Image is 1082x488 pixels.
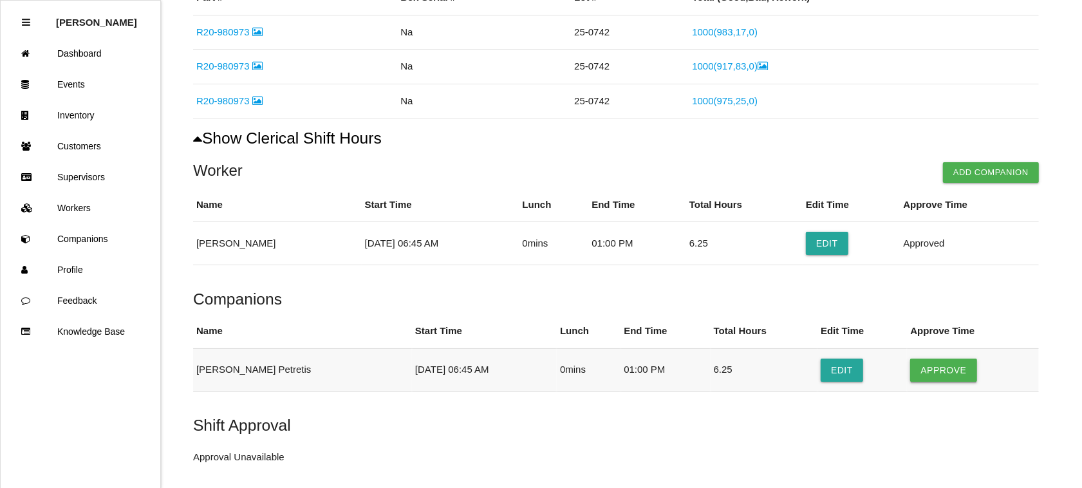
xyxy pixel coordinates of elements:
[397,15,571,50] td: Na
[900,188,1038,222] th: Approve Time
[1,223,160,254] a: Companions
[193,290,1039,308] h5: Companions
[1,254,160,285] a: Profile
[588,222,686,265] td: 01:00 PM
[193,222,362,265] td: [PERSON_NAME]
[412,348,557,391] td: [DATE] 06:45 AM
[193,450,284,465] p: Approval Unavailable
[193,129,382,147] button: Show Clerical Shift Hours
[557,348,620,391] td: 0 mins
[193,188,362,222] th: Name
[686,222,803,265] td: 6.25
[193,348,412,391] td: [PERSON_NAME] Petretis
[900,222,1038,265] td: Approved
[196,61,263,71] a: R20-980973
[907,314,1038,348] th: Approve Time
[817,314,907,348] th: Edit Time
[362,222,519,265] td: [DATE] 06:45 AM
[692,61,768,71] a: 1000(917,83,0)
[519,222,588,265] td: 0 mins
[252,61,263,71] i: Image Inside
[557,314,620,348] th: Lunch
[821,359,863,382] button: Edit
[1,285,160,316] a: Feedback
[193,162,1039,179] h4: Worker
[1,162,160,192] a: Supervisors
[193,314,412,348] th: Name
[1,316,160,347] a: Knowledge Base
[1,100,160,131] a: Inventory
[571,15,689,50] td: 25-0742
[193,417,1039,434] h5: Shift Approval
[692,26,758,37] a: 1000(983,17,0)
[620,314,710,348] th: End Time
[252,96,263,106] i: Image Inside
[692,95,758,106] a: 1000(975,25,0)
[1,131,160,162] a: Customers
[711,314,817,348] th: Total Hours
[571,50,689,84] td: 25-0742
[196,26,263,37] a: R20-980973
[22,7,30,38] div: Close
[588,188,686,222] th: End Time
[1,69,160,100] a: Events
[362,188,519,222] th: Start Time
[56,7,137,28] p: Rosie Blandino
[252,27,263,37] i: Image Inside
[686,188,803,222] th: Total Hours
[196,95,263,106] a: R20-980973
[620,348,710,391] td: 01:00 PM
[1,38,160,69] a: Dashboard
[711,348,817,391] td: 6.25
[943,162,1039,183] button: Add Companion
[910,359,976,382] button: Approve
[571,84,689,118] td: 25-0742
[412,314,557,348] th: Start Time
[758,61,768,71] i: Image Inside
[397,50,571,84] td: Na
[806,232,848,255] button: Edit
[519,188,588,222] th: Lunch
[1,192,160,223] a: Workers
[803,188,900,222] th: Edit Time
[397,84,571,118] td: Na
